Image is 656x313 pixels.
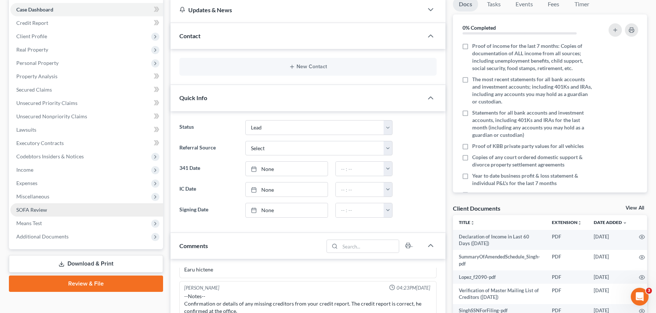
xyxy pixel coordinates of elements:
iframe: Intercom live chat [631,288,649,306]
div: Updates & News [179,6,414,14]
a: Property Analysis [10,70,163,83]
span: Case Dashboard [16,6,53,13]
span: Unsecured Nonpriority Claims [16,113,87,119]
input: -- : -- [336,203,384,217]
span: Lawsuits [16,126,36,133]
span: Inventory list of business assets with values for business owners [472,191,592,205]
a: None [246,182,328,197]
span: Contact [179,32,201,39]
div: [PERSON_NAME] [184,284,219,291]
a: Lawsuits [10,123,163,136]
a: Review & File [9,276,163,292]
span: 3 [646,288,652,294]
span: The most recent statements for all bank accounts and investment accounts; including 401Ks and IRA... [472,76,592,105]
td: Declaration of Income in Last 60 Days ([DATE]) [453,230,546,250]
a: Extensionunfold_more [552,220,582,225]
span: Client Profile [16,33,47,39]
a: Titleunfold_more [459,220,475,225]
i: unfold_more [577,221,582,225]
span: Income [16,167,33,173]
td: Lopez_f2090-pdf [453,270,546,284]
a: Credit Report [10,16,163,30]
a: None [246,162,328,176]
span: Proof of income for the last 7 months: Copies of documentation of ALL income from all sources; in... [472,42,592,72]
a: Unsecured Nonpriority Claims [10,110,163,123]
i: expand_more [623,221,627,225]
button: New Contact [185,64,431,70]
td: [DATE] [588,270,633,284]
span: Comments [179,242,208,249]
label: Signing Date [176,203,242,218]
span: Quick Info [179,94,207,101]
td: [DATE] [588,250,633,270]
td: PDF [546,230,588,250]
a: Unsecured Priority Claims [10,96,163,110]
span: Additional Documents [16,233,69,240]
span: SOFA Review [16,207,47,213]
span: Real Property [16,46,48,53]
td: SummaryOfAmendedSchedule_Singh-pdf [453,250,546,270]
span: Means Test [16,220,42,226]
label: Status [176,120,242,135]
td: [DATE] [588,230,633,250]
span: Property Analysis [16,73,57,79]
a: Secured Claims [10,83,163,96]
td: [DATE] [588,284,633,304]
span: Codebtors Insiders & Notices [16,153,84,159]
a: Executory Contracts [10,136,163,150]
td: Verification of Master Mailing List of Creditors ([DATE]) [453,284,546,304]
input: -- : -- [336,182,384,197]
span: Secured Claims [16,86,52,93]
a: Case Dashboard [10,3,163,16]
span: Executory Contracts [16,140,64,146]
span: Statements for all bank accounts and investment accounts, including 401Ks and IRAs for the last m... [472,109,592,139]
label: 341 Date [176,161,242,176]
td: PDF [546,250,588,270]
input: -- : -- [336,162,384,176]
span: Unsecured Priority Claims [16,100,77,106]
td: PDF [546,270,588,284]
i: unfold_more [470,221,475,225]
span: Credit Report [16,20,48,26]
a: SOFA Review [10,203,163,217]
a: View All [626,205,644,211]
label: Referral Source [176,141,242,156]
strong: 0% Completed [463,24,496,31]
span: Year to date business profit & loss statement & individual P&L's for the last 7 months [472,172,592,187]
a: None [246,203,328,217]
div: Client Documents [453,204,500,212]
a: Download & Print [9,255,163,273]
span: Miscellaneous [16,193,49,200]
span: Personal Property [16,60,59,66]
span: 04:23PM[DATE] [397,284,430,291]
span: Proof of KBB private party values for all vehicles [472,142,584,150]
td: PDF [546,284,588,304]
a: Date Added expand_more [594,220,627,225]
span: Expenses [16,180,37,186]
span: Copies of any court ordered domestic support & divorce property settlement agreements [472,154,592,168]
input: Search... [340,240,399,253]
label: IC Date [176,182,242,197]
